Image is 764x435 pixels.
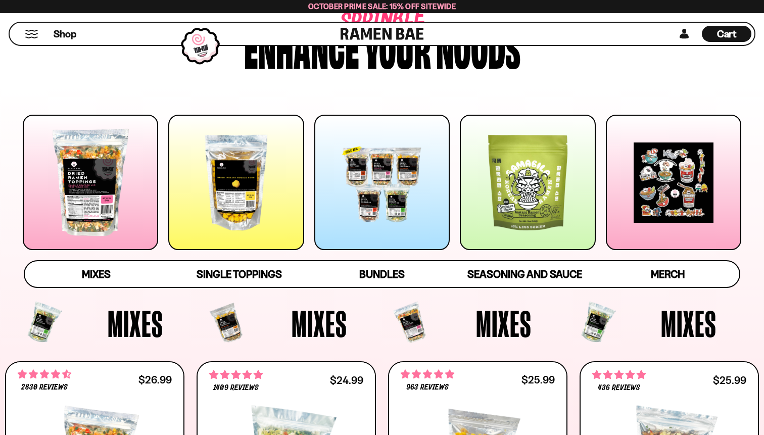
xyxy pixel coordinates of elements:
span: 4.75 stars [401,368,454,381]
div: Enhance [244,23,359,71]
div: $26.99 [138,375,172,384]
span: Mixes [292,305,347,342]
span: Mixes [108,305,163,342]
a: Merch [596,261,739,287]
span: 963 reviews [406,383,449,392]
span: 4.68 stars [18,368,71,381]
span: October Prime Sale: 15% off Sitewide [308,2,456,11]
span: Cart [717,28,737,40]
div: Cart [702,23,751,45]
div: noods [436,23,520,71]
span: Mixes [476,305,532,342]
div: your [364,23,431,71]
a: Seasoning and Sauce [453,261,596,287]
a: Single Toppings [168,261,311,287]
span: 4.76 stars [209,368,263,381]
span: Seasoning and Sauce [467,268,582,280]
span: Merch [651,268,685,280]
span: 4.76 stars [592,368,646,381]
span: Mixes [661,305,717,342]
button: Mobile Menu Trigger [25,30,38,38]
a: Bundles [311,261,454,287]
a: Mixes [25,261,168,287]
span: Mixes [82,268,111,280]
span: 2830 reviews [21,383,68,392]
span: Bundles [359,268,405,280]
a: Shop [54,26,76,42]
span: Shop [54,27,76,41]
div: $25.99 [713,375,746,385]
div: $25.99 [521,375,555,384]
div: $24.99 [330,375,363,385]
span: 436 reviews [598,384,640,392]
span: 1409 reviews [213,384,258,392]
span: Single Toppings [197,268,282,280]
